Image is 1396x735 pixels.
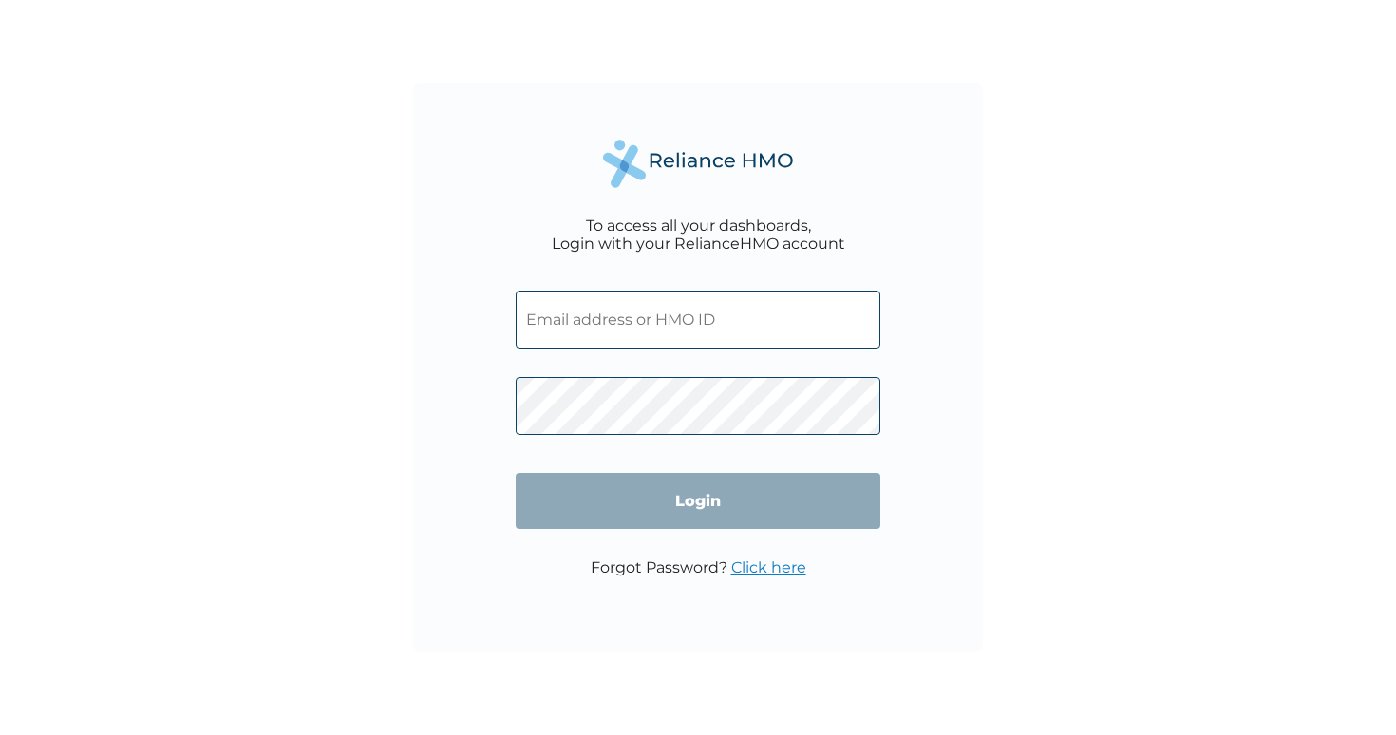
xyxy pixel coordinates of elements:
[731,558,806,576] a: Click here
[516,291,880,349] input: Email address or HMO ID
[516,473,880,529] input: Login
[591,558,806,576] p: Forgot Password?
[603,140,793,188] img: Reliance Health's Logo
[552,217,845,253] div: To access all your dashboards, Login with your RelianceHMO account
